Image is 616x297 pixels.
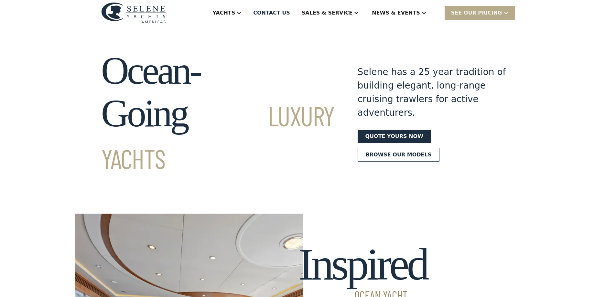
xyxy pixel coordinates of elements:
[358,130,431,143] a: Quote yours now
[101,49,334,177] h1: Ocean-Going
[253,9,290,17] div: Contact US
[451,9,502,17] div: SEE Our Pricing
[358,148,440,162] a: Browse our models
[101,99,334,175] span: Luxury Yachts
[445,6,515,20] div: SEE Our Pricing
[212,9,235,17] div: Yachts
[358,65,506,120] div: Selene has a 25 year tradition of building elegant, long-range cruising trawlers for active adven...
[302,9,352,17] div: Sales & Service
[372,9,420,17] div: News & EVENTS
[101,2,166,23] img: logo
